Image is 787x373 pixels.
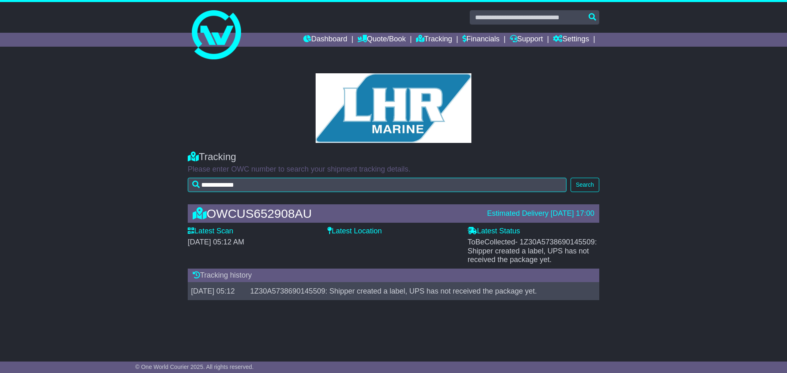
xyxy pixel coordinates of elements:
[553,33,589,47] a: Settings
[468,227,520,236] label: Latest Status
[188,165,599,174] p: Please enter OWC number to search your shipment tracking details.
[462,33,500,47] a: Financials
[357,33,406,47] a: Quote/Book
[188,227,233,236] label: Latest Scan
[468,238,597,264] span: - 1Z30A5738690145509: Shipper created a label, UPS has not received the package yet.
[571,178,599,192] button: Search
[316,73,471,143] img: GetCustomerLogo
[487,209,594,218] div: Estimated Delivery [DATE] 17:00
[188,269,599,283] div: Tracking history
[188,283,247,301] td: [DATE] 05:12
[303,33,347,47] a: Dashboard
[189,207,483,220] div: OWCUS652908AU
[416,33,452,47] a: Tracking
[510,33,543,47] a: Support
[135,364,254,370] span: © One World Courier 2025. All rights reserved.
[188,238,244,246] span: [DATE] 05:12 AM
[328,227,382,236] label: Latest Location
[247,283,591,301] td: 1Z30A5738690145509: Shipper created a label, UPS has not received the package yet.
[188,151,599,163] div: Tracking
[468,238,597,264] span: ToBeCollected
